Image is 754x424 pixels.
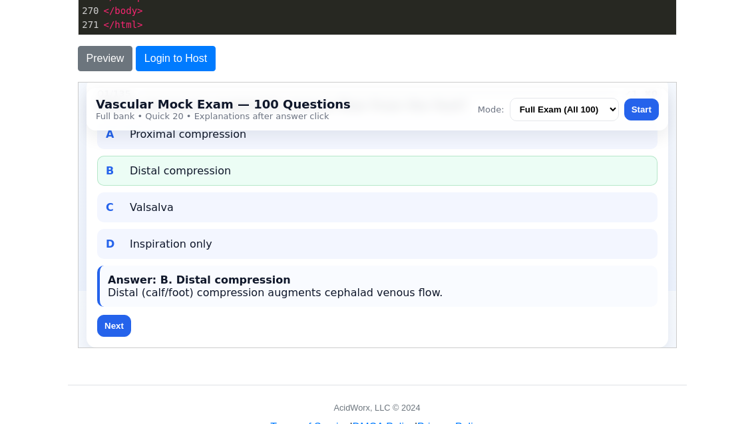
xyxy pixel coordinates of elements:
button: Login to Host [136,46,216,71]
div: Full bank • Quick 20 • Explanations after answer click [17,29,272,39]
div: 270 [79,4,101,18]
div: AcidWorx, LLC © 2024 [333,401,420,414]
span: body [114,5,137,16]
h1: Vascular Mock Exam — 100 Questions [17,15,272,29]
div: 271 [79,18,101,32]
button: Next [19,232,53,254]
span: </ [104,19,115,30]
strong: Answer: B. Distal compression [29,191,212,204]
span: html [114,19,137,30]
span: > [137,5,142,16]
span: </ [104,5,115,16]
div: Distal (calf/foot) compression augments cephalad venous flow. [19,183,579,224]
button: Start [546,16,580,38]
span: > [137,19,142,30]
label: Mode: [399,22,426,32]
button: Preview [78,46,133,71]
